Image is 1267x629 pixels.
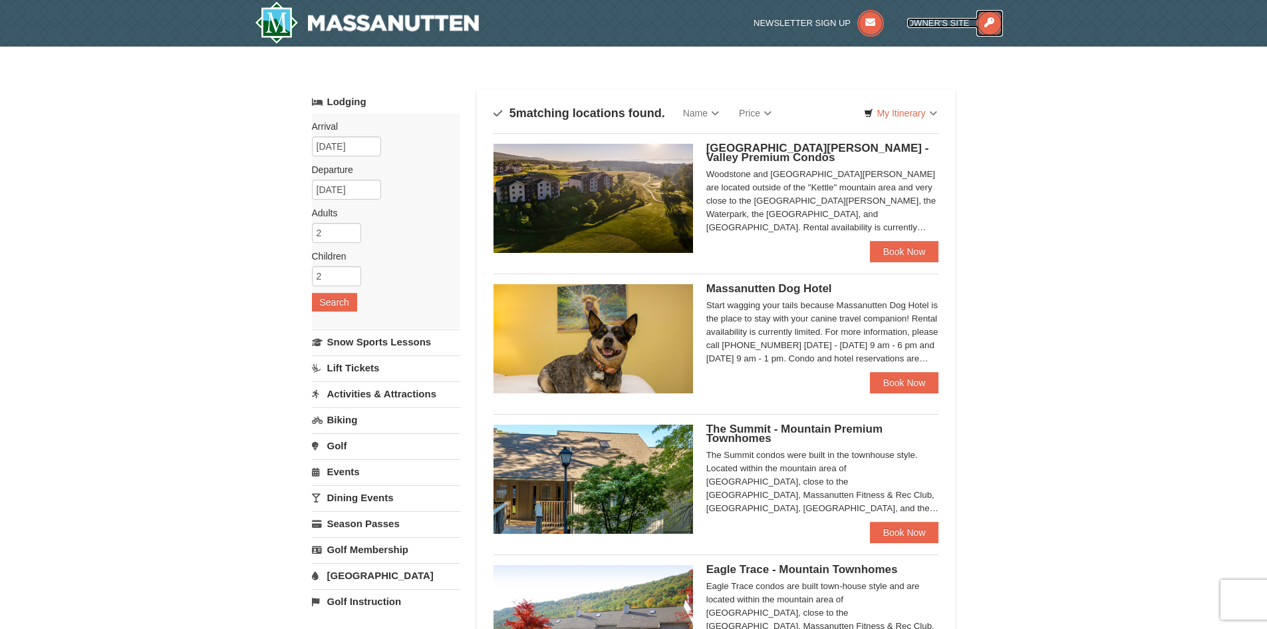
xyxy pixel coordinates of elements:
[673,100,729,126] a: Name
[493,106,665,120] h4: matching locations found.
[255,1,480,44] a: Massanutten Resort
[312,511,460,536] a: Season Passes
[870,241,939,262] a: Book Now
[706,168,939,234] div: Woodstone and [GEOGRAPHIC_DATA][PERSON_NAME] are located outside of the "Kettle" mountain area an...
[312,459,460,484] a: Events
[312,355,460,380] a: Lift Tickets
[706,142,929,164] span: [GEOGRAPHIC_DATA][PERSON_NAME] - Valley Premium Condos
[729,100,781,126] a: Price
[312,120,450,133] label: Arrival
[907,18,970,28] span: Owner's Site
[312,329,460,354] a: Snow Sports Lessons
[706,299,939,365] div: Start wagging your tails because Massanutten Dog Hotel is the place to stay with your canine trav...
[312,537,460,562] a: Golf Membership
[493,284,693,393] img: 27428181-5-81c892a3.jpg
[706,563,898,576] span: Eagle Trace - Mountain Townhomes
[312,381,460,406] a: Activities & Attractions
[312,293,357,312] button: Search
[312,90,460,114] a: Lodging
[870,522,939,543] a: Book Now
[312,206,450,220] label: Adults
[312,163,450,176] label: Departure
[754,18,851,28] span: Newsletter Sign Up
[706,449,939,515] div: The Summit condos were built in the townhouse style. Located within the mountain area of [GEOGRAP...
[855,103,945,123] a: My Itinerary
[493,144,693,253] img: 19219041-4-ec11c166.jpg
[754,18,884,28] a: Newsletter Sign Up
[870,372,939,393] a: Book Now
[907,18,1003,28] a: Owner's Site
[255,1,480,44] img: Massanutten Resort Logo
[706,423,883,445] span: The Summit - Mountain Premium Townhomes
[312,433,460,458] a: Golf
[312,563,460,588] a: [GEOGRAPHIC_DATA]
[312,485,460,510] a: Dining Events
[312,250,450,263] label: Children
[493,425,693,534] img: 19219034-1-0eee7e00.jpg
[312,407,460,432] a: Biking
[312,589,460,614] a: Golf Instruction
[706,282,832,295] span: Massanutten Dog Hotel
[509,106,516,120] span: 5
